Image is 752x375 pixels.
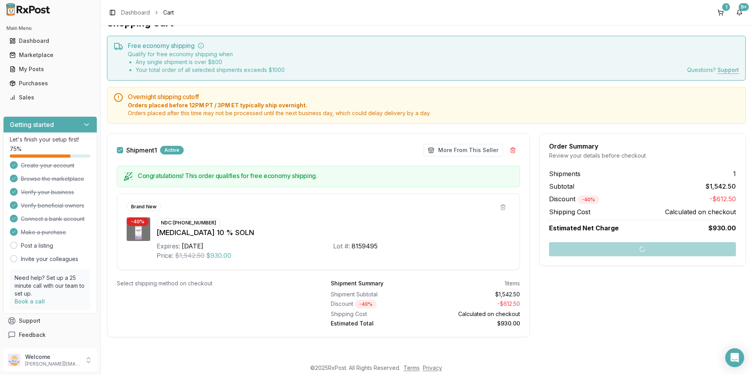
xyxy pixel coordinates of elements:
div: Marketplace [9,51,91,59]
div: - 40 % [127,217,149,226]
a: Post a listing [21,242,53,250]
img: User avatar [8,354,20,366]
div: Brand New [127,202,161,211]
button: Sales [3,91,97,104]
button: 1 [714,6,727,19]
span: Orders placed after this time may not be processed until the next business day, which could delay... [128,109,739,117]
div: Active [160,146,184,154]
span: Shipments [549,169,581,178]
p: [PERSON_NAME][EMAIL_ADDRESS][DOMAIN_NAME] [25,361,80,367]
button: More From This Seller [424,144,503,156]
span: $930.00 [206,251,231,260]
label: Shipment 1 [126,147,157,153]
a: My Posts [6,62,94,76]
a: Dashboard [121,9,150,17]
div: NDC: [PHONE_NUMBER] [157,219,221,227]
div: $1,542.50 [428,290,520,298]
div: Shipment Summary [331,279,383,287]
a: Dashboard [6,34,94,48]
p: Need help? Set up a 25 minute call with our team to set up. [15,274,86,298]
span: Make a purchase [21,228,66,236]
a: Purchases [6,76,94,90]
a: Sales [6,90,94,105]
div: Dashboard [9,37,91,45]
div: Order Summary [549,143,736,149]
span: $1,542.50 [706,182,736,191]
div: Discount [331,300,422,309]
button: Support [3,314,97,328]
li: Your total order of all selected shipments exceeds $ 1000 [136,66,285,74]
div: Price: [157,251,173,260]
button: Feedback [3,328,97,342]
span: Estimated Net Charge [549,224,619,232]
div: Shipment Subtotal [331,290,422,298]
span: Calculated on checkout [665,207,736,217]
span: Cart [163,9,174,17]
div: - 40 % [355,300,377,309]
div: 9+ [739,3,749,11]
span: Orders placed before 12PM PT / 3PM ET typically ship overnight. [128,101,739,109]
div: My Posts [9,65,91,73]
div: - $612.50 [428,300,520,309]
h2: Main Menu [6,25,94,31]
span: Verify your business [21,188,74,196]
div: Calculated on checkout [428,310,520,318]
img: Jublia 10 % SOLN [127,217,150,241]
div: Review your details before checkout [549,152,736,160]
div: Estimated Total [331,320,422,327]
div: - 40 % [577,195,599,204]
div: Select shipping method on checkout [117,279,306,287]
h5: Overnight shipping cutoff [128,94,739,100]
button: Purchases [3,77,97,90]
div: Qualify for free economy shipping when [128,50,285,74]
div: Purchases [9,79,91,87]
span: Shipping Cost [549,207,590,217]
span: -$612.50 [710,194,736,204]
nav: breadcrumb [121,9,174,17]
div: [DATE] [182,241,203,251]
span: 1 [733,169,736,178]
a: Privacy [423,364,442,371]
span: Verify beneficial owners [21,202,84,210]
button: Dashboard [3,35,97,47]
span: 75 % [10,145,22,153]
div: $930.00 [428,320,520,327]
span: Create your account [21,162,74,169]
span: Feedback [19,331,46,339]
h5: Free economy shipping [128,42,739,49]
h5: Congratulations! This order qualifies for free economy shipping. [138,173,513,179]
div: Expires: [157,241,180,251]
div: 1 items [505,279,520,287]
p: Let's finish your setup first! [10,136,90,143]
div: Lot #: [333,241,350,251]
span: Discount [549,195,599,203]
a: Book a call [15,298,45,305]
button: Marketplace [3,49,97,61]
span: $930.00 [708,223,736,233]
span: Browse the marketplace [21,175,84,183]
div: Questions? [687,66,739,74]
button: 9+ [733,6,746,19]
div: [MEDICAL_DATA] 10 % SOLN [157,227,510,238]
div: Open Intercom Messenger [725,348,744,367]
a: Terms [404,364,420,371]
li: Any single shipment is over $ 800 [136,58,285,66]
img: RxPost Logo [3,3,53,16]
div: Sales [9,94,91,101]
div: 8159495 [352,241,378,251]
p: Welcome [25,353,80,361]
div: 1 [722,3,730,11]
h3: Getting started [10,120,54,129]
a: Marketplace [6,48,94,62]
span: $1,542.50 [175,251,205,260]
span: Connect a bank account [21,215,85,223]
a: Invite your colleagues [21,255,78,263]
button: My Posts [3,63,97,75]
div: Shipping Cost [331,310,422,318]
span: Subtotal [549,182,574,191]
